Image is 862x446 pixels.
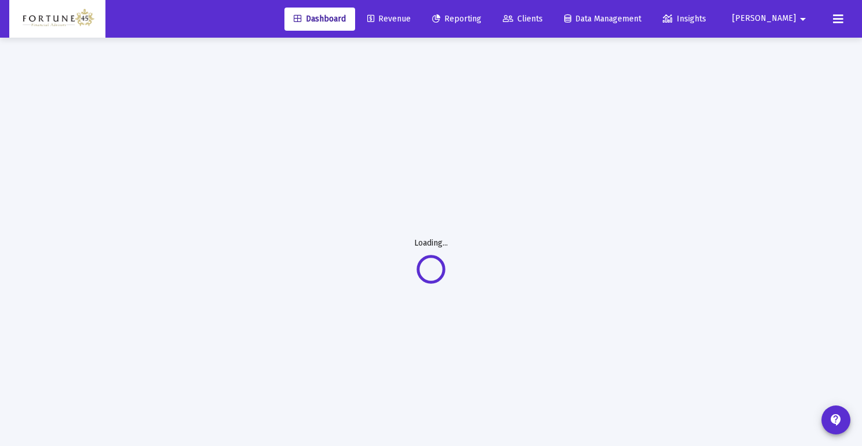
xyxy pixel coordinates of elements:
[718,7,824,30] button: [PERSON_NAME]
[653,8,715,31] a: Insights
[367,14,411,24] span: Revenue
[663,14,706,24] span: Insights
[494,8,552,31] a: Clients
[829,413,843,427] mat-icon: contact_support
[18,8,97,31] img: Dashboard
[294,14,346,24] span: Dashboard
[432,14,481,24] span: Reporting
[284,8,355,31] a: Dashboard
[555,8,651,31] a: Data Management
[732,14,796,24] span: [PERSON_NAME]
[423,8,491,31] a: Reporting
[564,14,641,24] span: Data Management
[796,8,810,31] mat-icon: arrow_drop_down
[358,8,420,31] a: Revenue
[503,14,543,24] span: Clients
